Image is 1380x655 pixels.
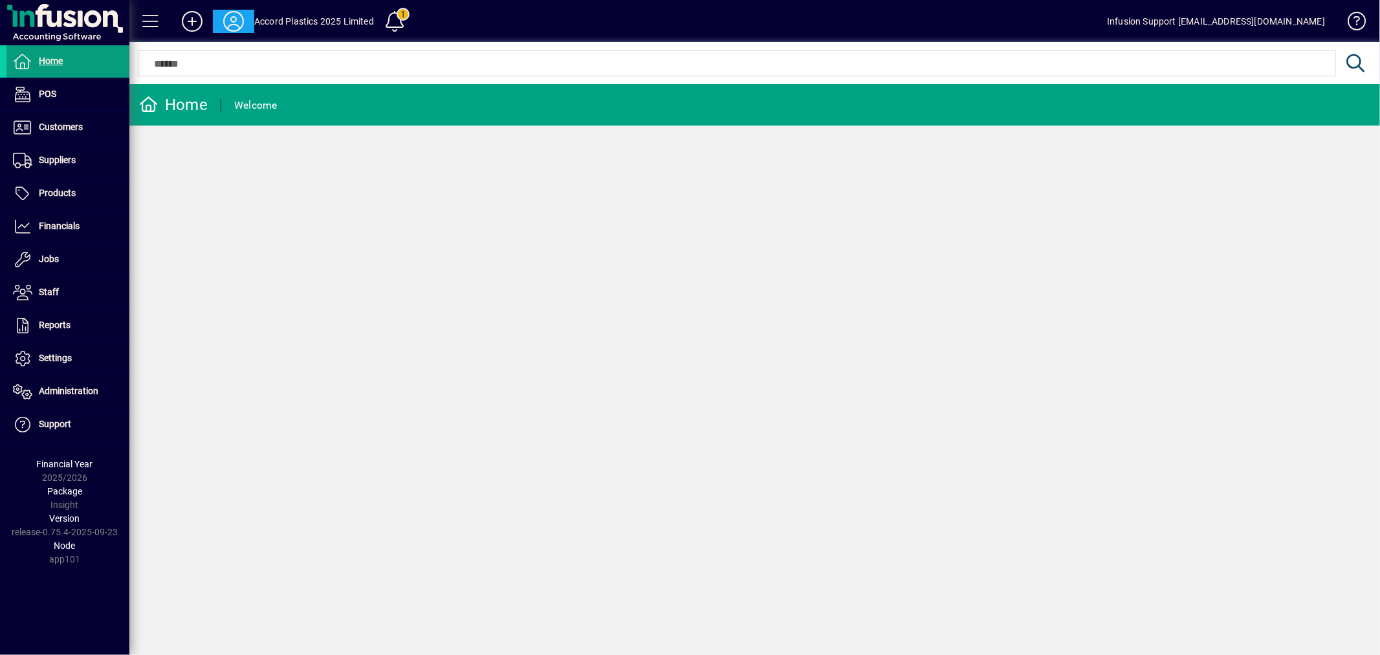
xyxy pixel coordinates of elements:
[6,177,129,210] a: Products
[50,513,80,524] span: Version
[47,486,82,496] span: Package
[39,386,98,396] span: Administration
[6,78,129,111] a: POS
[39,320,71,330] span: Reports
[6,375,129,408] a: Administration
[37,459,93,469] span: Financial Year
[1338,3,1364,45] a: Knowledge Base
[39,56,63,66] span: Home
[6,309,129,342] a: Reports
[6,111,129,144] a: Customers
[39,122,83,132] span: Customers
[39,188,76,198] span: Products
[6,276,129,309] a: Staff
[254,11,374,32] div: Accord Plastics 2025 Limited
[6,210,129,243] a: Financials
[171,10,213,33] button: Add
[139,94,208,115] div: Home
[1107,11,1325,32] div: Infusion Support [EMAIL_ADDRESS][DOMAIN_NAME]
[39,353,72,363] span: Settings
[6,243,129,276] a: Jobs
[6,144,129,177] a: Suppliers
[6,342,129,375] a: Settings
[39,254,59,264] span: Jobs
[54,540,76,551] span: Node
[39,89,56,99] span: POS
[213,10,254,33] button: Profile
[39,221,80,231] span: Financials
[6,408,129,441] a: Support
[39,155,76,165] span: Suppliers
[39,419,71,429] span: Support
[39,287,59,297] span: Staff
